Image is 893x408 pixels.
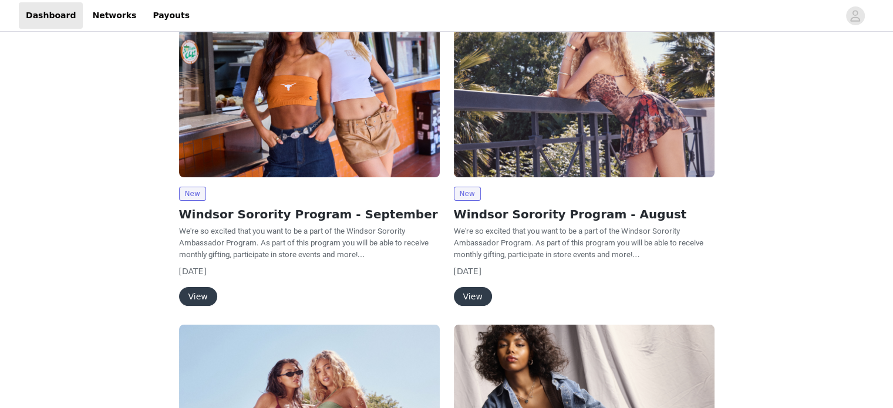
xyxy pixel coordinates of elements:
[454,292,492,301] a: View
[85,2,143,29] a: Networks
[454,227,703,259] span: We're so excited that you want to be a part of the Windsor Sorority Ambassador Program. As part o...
[179,187,206,201] span: New
[179,205,440,223] h2: Windsor Sorority Program - September
[179,292,217,301] a: View
[454,187,481,201] span: New
[454,267,481,276] span: [DATE]
[146,2,197,29] a: Payouts
[179,227,429,259] span: We're so excited that you want to be a part of the Windsor Sorority Ambassador Program. As part o...
[850,6,861,25] div: avatar
[19,2,83,29] a: Dashboard
[179,267,207,276] span: [DATE]
[454,205,715,223] h2: Windsor Sorority Program - August
[179,287,217,306] button: View
[454,287,492,306] button: View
